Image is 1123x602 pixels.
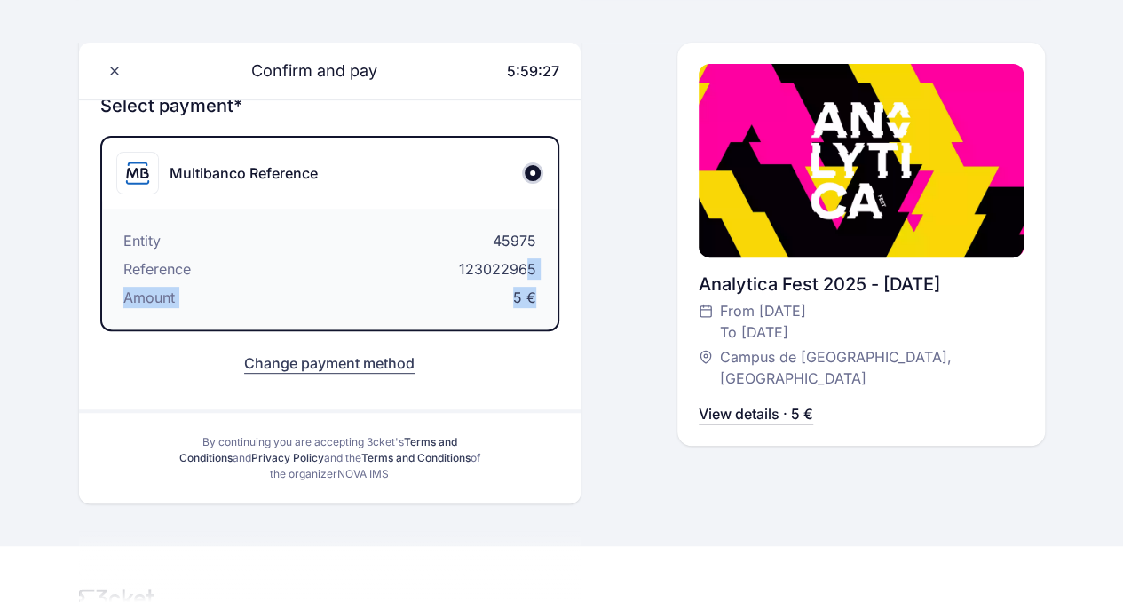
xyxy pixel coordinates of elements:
span: 5 € [513,287,536,308]
span: Confirm and pay [230,59,377,83]
span: 45975 [493,230,536,251]
span: 123022965 [459,258,536,280]
span: Campus de [GEOGRAPHIC_DATA], [GEOGRAPHIC_DATA] [720,346,1005,389]
span: Reference [123,258,191,280]
a: Terms and Conditions [361,451,471,464]
div: By continuing you are accepting 3cket's and and the of the organizer [178,434,482,482]
span: From [DATE] To [DATE] [720,300,806,343]
div: Analytica Fest 2025 - [DATE] [699,272,1023,297]
p: View details · 5 € [699,403,813,424]
span: Amount [123,287,175,308]
span: Entity [123,230,161,251]
button: Change payment method [244,352,415,374]
span: NOVA IMS [337,467,389,480]
div: Multibanco Reference [170,162,318,184]
h3: Select payment* [100,93,560,118]
span: 5:59:27 [507,62,559,80]
a: Privacy Policy [251,451,324,464]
